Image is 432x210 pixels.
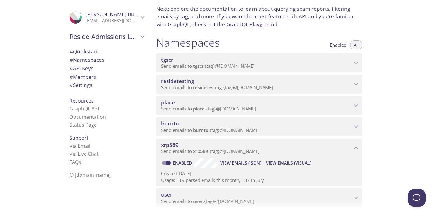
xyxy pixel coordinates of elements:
[220,159,261,167] span: View Emails (JSON)
[156,53,362,72] div: tgscr namespace
[408,189,426,207] iframe: Help Scout Beacon - Open
[156,117,362,136] div: burrito namespace
[70,143,90,149] a: Via Email
[161,141,178,148] span: xrp589
[70,48,98,55] span: Quickstart
[70,73,96,80] span: Members
[70,65,93,72] span: API Keys
[156,188,362,207] div: user namespace
[70,48,73,55] span: #
[266,159,311,167] span: View Emails (Visual)
[70,135,88,141] span: Support
[161,191,172,198] span: user
[65,47,149,56] div: Quickstart
[218,158,264,168] button: View Emails (JSON)
[70,114,106,120] a: Documentation
[161,56,173,63] span: tgscr
[172,160,194,166] a: Enabled
[70,73,73,80] span: #
[161,84,273,90] span: Send emails to . {tag} @[DOMAIN_NAME]
[264,158,314,168] button: View Emails (Visual)
[65,64,149,73] div: API Keys
[70,105,99,112] a: GraphQL API
[161,120,179,127] span: burrito
[65,81,149,89] div: Team Settings
[193,127,208,133] span: burrito
[156,75,362,94] div: residetesting namespace
[193,106,205,112] span: place
[156,96,362,115] div: place namespace
[70,65,73,72] span: #
[70,56,73,63] span: #
[350,40,362,49] button: All
[156,139,362,157] div: xrp589 namespace
[85,18,139,24] p: [EMAIL_ADDRESS][DOMAIN_NAME]
[70,159,81,165] a: FAQ
[193,63,203,69] span: tgscr
[70,121,97,128] a: Status Page
[161,78,194,85] span: residetesting
[193,148,208,154] span: xrp589
[156,36,220,49] h1: Namespaces
[70,97,94,104] span: Resources
[161,99,175,106] span: place
[161,63,255,69] span: Send emails to . {tag} @[DOMAIN_NAME]
[65,7,149,27] div: Viktor Bukovetskiy
[79,159,81,165] span: s
[200,5,237,12] a: documentation
[65,73,149,81] div: Members
[70,150,99,157] a: Via Live Chat
[70,56,104,63] span: Namespaces
[70,81,92,89] span: Settings
[161,177,358,183] p: Usage: 119 parsed emails this month, 137 in July
[70,81,73,89] span: #
[161,127,260,133] span: Send emails to . {tag} @[DOMAIN_NAME]
[226,21,277,28] a: GraphQL Playground
[161,148,260,154] span: Send emails to . {tag} @[DOMAIN_NAME]
[156,5,362,28] p: Next: explore the to learn about querying spam reports, filtering emails by tag, and more. If you...
[161,106,256,112] span: Send emails to . {tag} @[DOMAIN_NAME]
[161,170,358,177] p: Created [DATE]
[65,29,149,45] div: Reside Admissions LLC team
[193,84,222,90] span: residetesting
[326,40,350,49] button: Enabled
[65,56,149,64] div: Namespaces
[70,32,139,41] span: Reside Admissions LLC team
[85,11,157,18] span: [PERSON_NAME] Bukovetskiy
[70,172,111,178] span: © [DOMAIN_NAME]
